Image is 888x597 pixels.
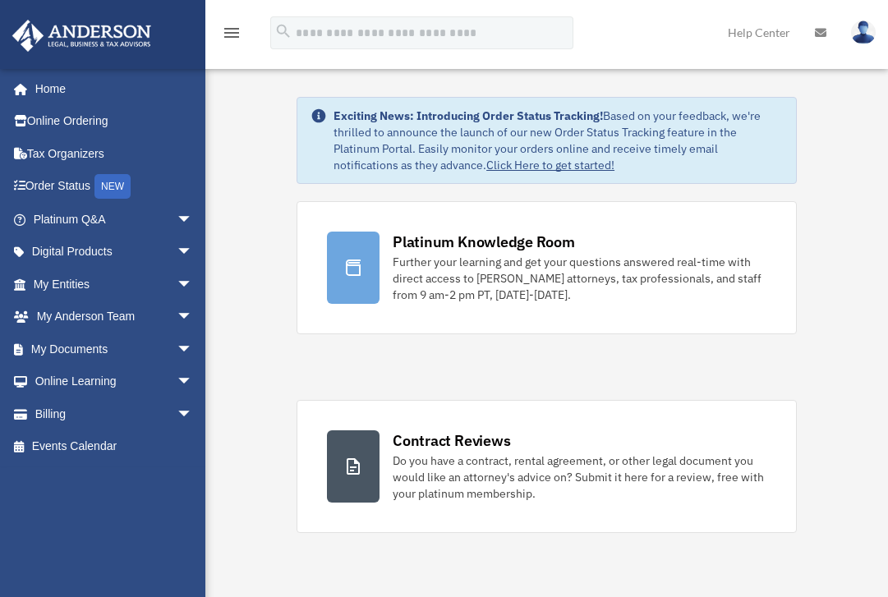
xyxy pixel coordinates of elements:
a: Order StatusNEW [12,170,218,204]
div: Do you have a contract, rental agreement, or other legal document you would like an attorney's ad... [393,452,766,502]
span: arrow_drop_down [177,333,209,366]
div: Platinum Knowledge Room [393,232,575,252]
img: Anderson Advisors Platinum Portal [7,20,156,52]
i: search [274,22,292,40]
div: Further your learning and get your questions answered real-time with direct access to [PERSON_NAM... [393,254,766,303]
span: arrow_drop_down [177,203,209,237]
span: arrow_drop_down [177,301,209,334]
span: arrow_drop_down [177,365,209,399]
a: menu [222,29,242,43]
a: Platinum Q&Aarrow_drop_down [12,203,218,236]
div: Contract Reviews [393,430,510,451]
a: Online Learningarrow_drop_down [12,365,218,398]
a: Online Ordering [12,105,218,138]
div: Based on your feedback, we're thrilled to announce the launch of our new Order Status Tracking fe... [334,108,783,173]
a: Digital Productsarrow_drop_down [12,236,218,269]
a: My Documentsarrow_drop_down [12,333,218,365]
a: Events Calendar [12,430,218,463]
strong: Exciting News: Introducing Order Status Tracking! [334,108,603,123]
a: Tax Organizers [12,137,218,170]
i: menu [222,23,242,43]
span: arrow_drop_down [177,397,209,431]
span: arrow_drop_down [177,236,209,269]
img: User Pic [851,21,876,44]
a: Home [12,72,209,105]
span: arrow_drop_down [177,268,209,301]
a: Platinum Knowledge Room Further your learning and get your questions answered real-time with dire... [297,201,797,334]
a: Click Here to get started! [486,158,614,172]
a: Contract Reviews Do you have a contract, rental agreement, or other legal document you would like... [297,400,797,533]
a: My Entitiesarrow_drop_down [12,268,218,301]
a: Billingarrow_drop_down [12,397,218,430]
div: NEW [94,174,131,199]
a: My Anderson Teamarrow_drop_down [12,301,218,333]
